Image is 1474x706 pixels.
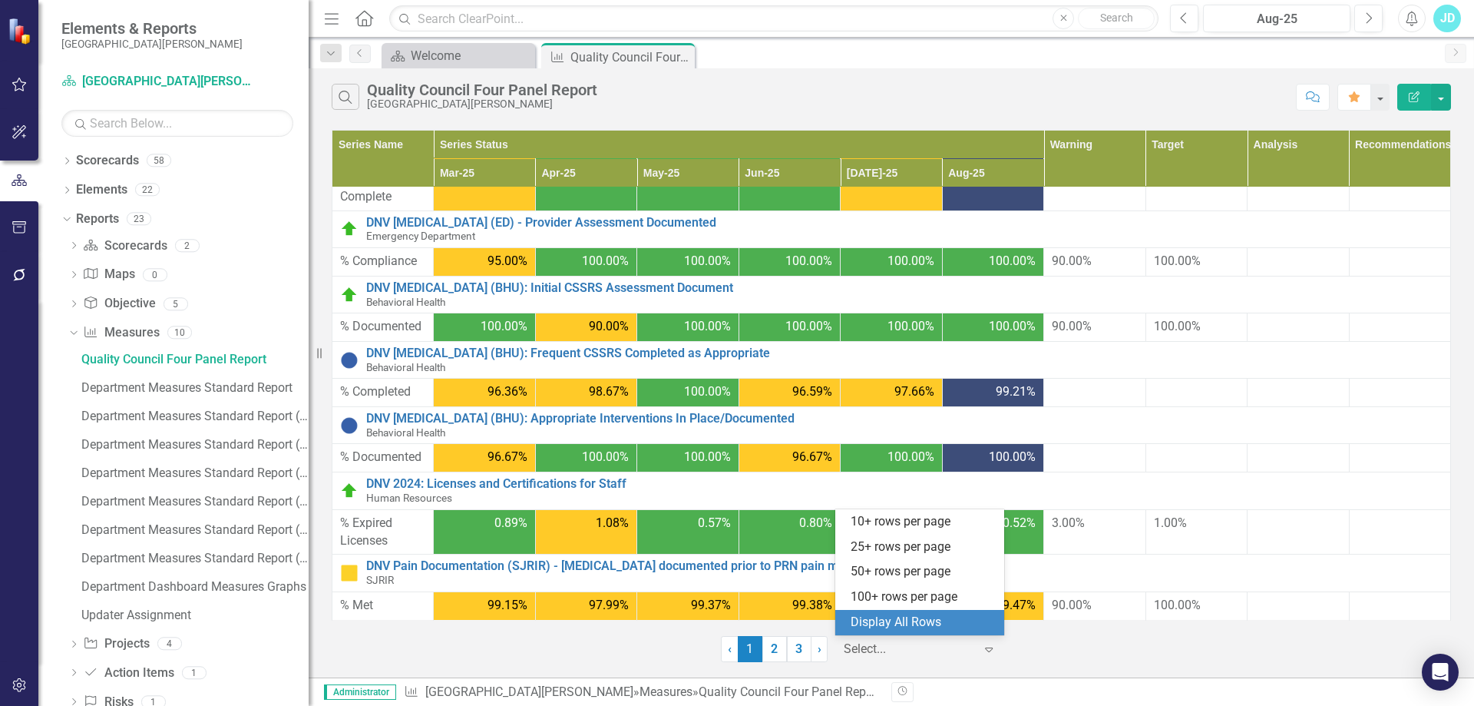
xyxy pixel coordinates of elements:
[738,636,762,662] span: 1
[83,665,174,682] a: Action Items
[989,449,1036,466] span: 100.00%
[989,253,1036,270] span: 100.00%
[78,603,309,628] a: Updater Assignment
[366,361,445,373] span: Behavioral Health
[1154,598,1201,612] span: 100.00%
[61,110,293,137] input: Search Below...
[340,351,359,370] img: No Information
[851,614,995,631] div: Display All Rows
[147,154,171,167] div: 58
[167,326,192,340] div: 10
[81,552,309,565] div: Department Measures Standard Report (Other)
[851,588,995,606] div: 100+ rows per page
[61,73,253,91] a: [GEOGRAPHIC_DATA][PERSON_NAME]
[487,449,527,466] span: 96.67%
[894,383,934,401] span: 97.66%
[728,641,732,656] span: ‹
[640,684,692,699] a: Measures
[785,253,832,270] span: 100.00%
[996,383,1036,401] span: 99.21%
[7,17,35,45] img: ClearPoint Strategy
[1052,598,1092,612] span: 90.00%
[1208,10,1345,28] div: Aug-25
[366,216,1443,230] a: DNV [MEDICAL_DATA] (ED) - Provider Assessment Documented
[851,513,995,531] div: 10+ rows per page
[81,409,309,423] div: Department Measures Standard Report (CFO)
[887,449,934,466] span: 100.00%
[332,555,1451,592] td: Double-Click to Edit Right Click for Context Menu
[1052,515,1085,530] span: 3.00%
[366,477,1443,491] a: DNV 2024: Licenses and Certifications for Staff
[425,684,633,699] a: [GEOGRAPHIC_DATA][PERSON_NAME]
[164,297,188,310] div: 5
[366,574,394,586] span: SJRIR
[582,253,629,270] span: 100.00%
[81,523,309,537] div: Department Measures Standard Report (CHRO)
[1078,8,1155,29] button: Search
[1154,319,1201,333] span: 100.00%
[1349,247,1450,276] td: Double-Click to Edit
[494,515,527,532] span: 0.89%
[366,230,475,242] span: Emergency Department
[818,641,821,656] span: ›
[78,546,309,571] a: Department Measures Standard Report (Other)
[78,347,309,372] a: Quality Council Four Panel Report
[389,5,1158,32] input: Search ClearPoint...
[1248,247,1349,276] td: Double-Click to Edit
[1052,319,1092,333] span: 90.00%
[1349,444,1450,472] td: Double-Click to Edit
[366,426,445,439] span: Behavioral Health
[570,48,691,67] div: Quality Council Four Panel Report
[78,433,309,457] a: Department Measures Standard Report (CNO)
[684,253,731,270] span: 100.00%
[332,342,1451,379] td: Double-Click to Edit Right Click for Context Menu
[1248,313,1349,342] td: Double-Click to Edit
[699,684,881,699] div: Quality Council Four Panel Report
[1203,5,1350,32] button: Aug-25
[487,253,527,270] span: 95.00%
[589,318,629,336] span: 90.00%
[340,286,359,304] img: On Target
[61,19,243,38] span: Elements & Reports
[411,46,531,65] div: Welcome
[332,472,1451,509] td: Double-Click to Edit Right Click for Context Menu
[684,449,731,466] span: 100.00%
[366,296,445,308] span: Behavioral Health
[340,482,359,500] img: On Target
[1349,509,1450,555] td: Double-Click to Edit
[367,81,597,98] div: Quality Council Four Panel Report
[81,381,309,395] div: Department Measures Standard Report
[135,184,160,197] div: 22
[340,564,359,582] img: Caution
[1100,12,1133,24] span: Search
[487,383,527,401] span: 96.36%
[78,461,309,486] a: Department Measures Standard Report (COO)
[81,495,309,509] div: Department Measures Standard Report (CMO)
[340,220,359,238] img: On Target
[799,515,832,532] span: 0.80%
[175,239,200,252] div: 2
[1433,5,1461,32] button: JD
[1349,379,1450,407] td: Double-Click to Edit
[61,38,243,50] small: [GEOGRAPHIC_DATA][PERSON_NAME]
[81,580,309,594] div: Department Dashboard Measures Graphs
[340,383,425,401] span: % Completed
[366,492,452,504] span: Human Resources
[851,563,995,581] div: 50+ rows per page
[78,575,309,599] a: Department Dashboard Measures Graphs
[851,539,995,556] div: 25+ rows per page
[340,449,425,466] span: % Documented
[1349,313,1450,342] td: Double-Click to Edit
[81,608,309,622] div: Updater Assignment
[366,281,1443,295] a: DNV [MEDICAL_DATA] (BHU): Initial CSSRS Assessment Document
[76,181,127,199] a: Elements
[76,152,139,170] a: Scorecards
[785,318,832,336] span: 100.00%
[83,635,149,653] a: Projects
[1248,379,1349,407] td: Double-Click to Edit
[366,346,1443,360] a: DNV [MEDICAL_DATA] (BHU): Frequent CSSRS Completed as Appropriate
[404,684,880,701] div: » »
[1248,444,1349,472] td: Double-Click to Edit
[887,318,934,336] span: 100.00%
